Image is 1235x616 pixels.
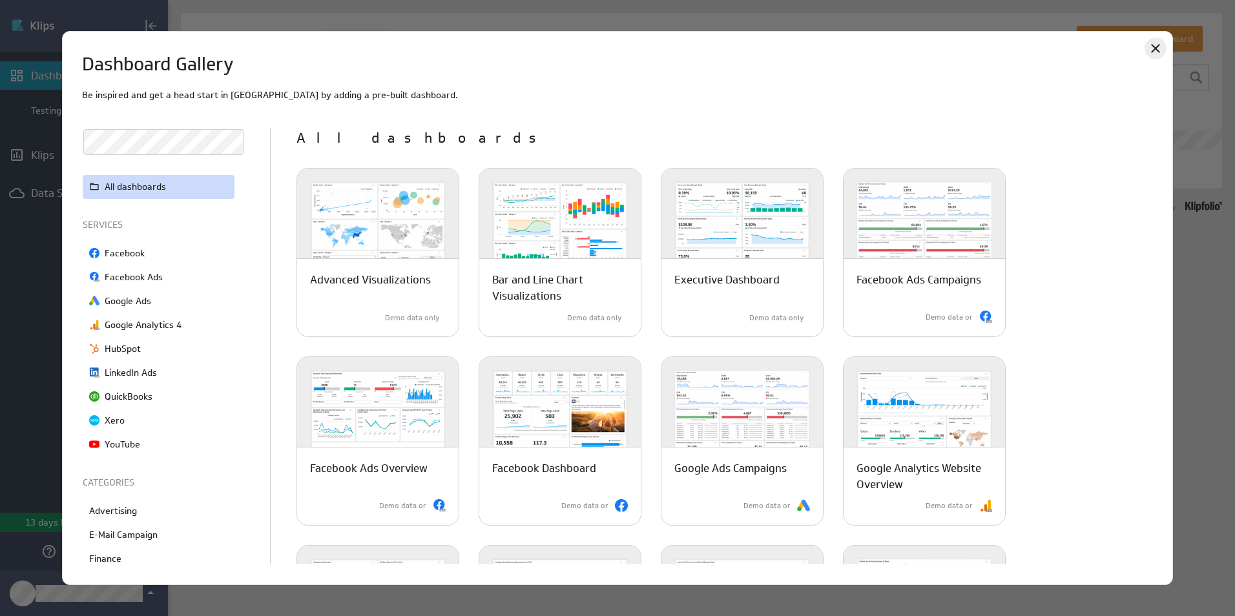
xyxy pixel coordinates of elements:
[674,460,787,477] p: Google Ads Campaigns
[89,552,121,566] p: Finance
[674,272,780,288] p: Executive Dashboard
[479,169,641,285] img: bar_line_chart-light-600x400.png
[856,272,981,288] p: Facebook Ads Campaigns
[89,296,99,306] img: image8417636050194330799.png
[296,128,1153,149] p: All dashboards
[105,247,145,260] p: Facebook
[83,218,238,232] p: SERVICES
[749,313,804,323] p: Demo data only
[89,528,158,542] p: E-Mail Campaign
[492,460,596,477] p: Facebook Dashboard
[561,500,608,511] p: Demo data or
[433,499,446,512] img: Facebook Ads
[979,499,992,512] img: Google Analytics 4
[105,438,140,451] p: YouTube
[310,272,431,288] p: Advanced Visualizations
[82,51,234,78] h1: Dashboard Gallery
[105,271,163,284] p: Facebook Ads
[385,313,439,323] p: Demo data only
[661,169,823,285] img: executive_dashboard-light-600x400.png
[105,294,151,308] p: Google Ads
[797,499,810,512] img: Google Ads
[89,415,99,426] img: image3155776258136118639.png
[297,169,459,285] img: advanced_visualizations-light-600x400.png
[89,504,137,518] p: Advertising
[105,180,166,194] p: All dashboards
[743,500,791,511] p: Demo data or
[105,414,125,427] p: Xero
[379,500,426,511] p: Demo data or
[105,318,182,332] p: Google Analytics 4
[105,390,152,404] p: QuickBooks
[926,312,973,323] p: Demo data or
[89,391,99,402] img: image5502353411254158712.png
[479,357,641,473] img: facebook_dashboard-light-600x400.png
[492,272,628,304] p: Bar and Line Chart Visualizations
[89,367,99,378] img: image1858912082062294012.png
[89,439,99,449] img: image7114667537295097211.png
[89,320,99,330] img: image6502031566950861830.png
[979,311,992,323] img: Facebook Ads
[926,500,973,511] p: Demo data or
[297,357,459,473] img: facebook_ads_dashboard-light-600x400.png
[567,313,621,323] p: Demo data only
[844,169,1005,285] img: facebook_ads_campaigns-light-600x400.png
[89,272,99,282] img: image2754833655435752804.png
[89,248,99,258] img: image729517258887019810.png
[661,357,823,473] img: google_ads_performance-light-600x400.png
[844,357,1005,473] img: ga_website_overview-light-600x400.png
[89,344,99,354] img: image4788249492605619304.png
[105,366,157,380] p: LinkedIn Ads
[310,460,428,477] p: Facebook Ads Overview
[105,342,141,356] p: HubSpot
[83,476,238,489] p: CATEGORIES
[615,499,628,512] img: Facebook
[856,460,992,493] p: Google Analytics Website Overview
[82,88,1154,102] p: Be inspired and get a head start in [GEOGRAPHIC_DATA] by adding a pre-built dashboard.
[1145,37,1167,59] div: Close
